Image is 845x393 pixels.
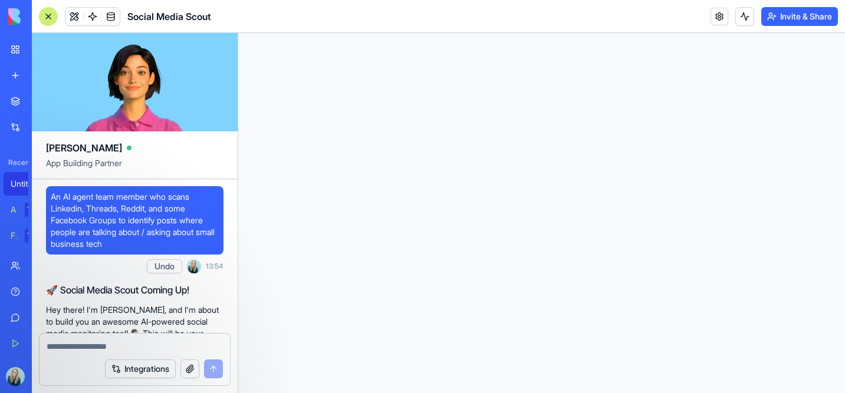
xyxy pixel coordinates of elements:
img: ACg8ocKAArGyNZS_txYWC679cYjdiFsYENYTSZAIKUVrMTEvGv77C6E=s96-c [6,367,25,386]
img: ACg8ocKAArGyNZS_txYWC679cYjdiFsYENYTSZAIKUVrMTEvGv77C6E=s96-c [187,259,201,273]
a: AI Logo GeneratorTRY [4,198,51,222]
span: 13:54 [206,262,223,271]
span: [PERSON_NAME] [46,141,122,155]
img: logo [8,8,81,25]
div: TRY [25,229,44,243]
a: Feedback FormTRY [4,224,51,247]
span: Recent [4,158,28,167]
button: Undo [147,259,182,273]
h2: 🚀 Social Media Scout Coming Up! [46,283,223,297]
span: Social Media Scout [127,9,211,24]
span: App Building Partner [46,157,223,179]
button: Invite & Share [761,7,838,26]
div: TRY [25,203,44,217]
div: Feedback Form [11,230,17,242]
button: Integrations [105,359,176,378]
a: Untitled App [4,172,51,196]
div: Untitled App [11,178,44,190]
div: AI Logo Generator [11,204,17,216]
iframe: Intercom notifications message [168,305,404,387]
span: An AI agent team member who scans Linkedin, Threads, Reddit, and some Facebook Groups to identify... [51,191,219,250]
